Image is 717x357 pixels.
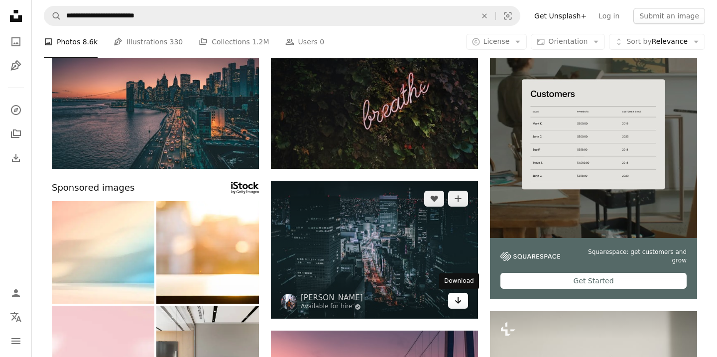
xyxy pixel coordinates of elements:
[271,95,478,104] a: Breathe neon signage
[6,307,26,327] button: Language
[6,32,26,52] a: Photos
[496,6,520,25] button: Visual search
[156,201,259,304] img: Empty wooden table in front of abstract blurred bokeh background of restaurant
[626,37,688,47] span: Relevance
[500,252,560,261] img: file-1747939142011-51e5cc87e3c9
[609,34,705,50] button: Sort byRelevance
[448,293,468,309] a: Download
[271,31,478,169] img: Breathe neon signage
[170,36,183,47] span: 330
[483,37,510,45] span: License
[6,56,26,76] a: Illustrations
[626,37,651,45] span: Sort by
[528,8,593,24] a: Get Unsplash+
[500,273,687,289] div: Get Started
[252,36,269,47] span: 1.2M
[424,191,444,207] button: Like
[548,37,588,45] span: Orientation
[593,8,625,24] a: Log in
[52,181,134,195] span: Sponsored images
[52,201,154,304] img: Light Shadow Beige gold Blue Studio Room Background,Cream Yellow Summer on Table Product,Overlay ...
[490,31,697,238] img: file-1747939376688-baf9a4a454ffimage
[439,273,479,289] div: Download
[6,100,26,120] a: Explore
[6,283,26,303] a: Log in / Sign up
[44,6,520,26] form: Find visuals sitewide
[199,26,269,58] a: Collections 1.2M
[285,26,325,58] a: Users 0
[6,124,26,144] a: Collections
[6,331,26,351] button: Menu
[466,34,527,50] button: License
[633,8,705,24] button: Submit an image
[6,148,26,168] a: Download History
[301,303,363,311] a: Available for hire
[271,181,478,319] img: aerial photography of city skyline during night time
[572,248,687,265] span: Squarespace: get customers and grow
[114,26,183,58] a: Illustrations 330
[531,34,605,50] button: Orientation
[281,294,297,310] img: Go to Andre Benz's profile
[474,6,495,25] button: Clear
[271,245,478,254] a: aerial photography of city skyline during night time
[52,95,259,104] a: The Manhattan Bridge in the evening, USA
[6,6,26,28] a: Home — Unsplash
[52,31,259,169] img: The Manhattan Bridge in the evening, USA
[301,293,363,303] a: [PERSON_NAME]
[490,31,697,299] a: Squarespace: get customers and growGet Started
[448,191,468,207] button: Add to Collection
[320,36,324,47] span: 0
[44,6,61,25] button: Search Unsplash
